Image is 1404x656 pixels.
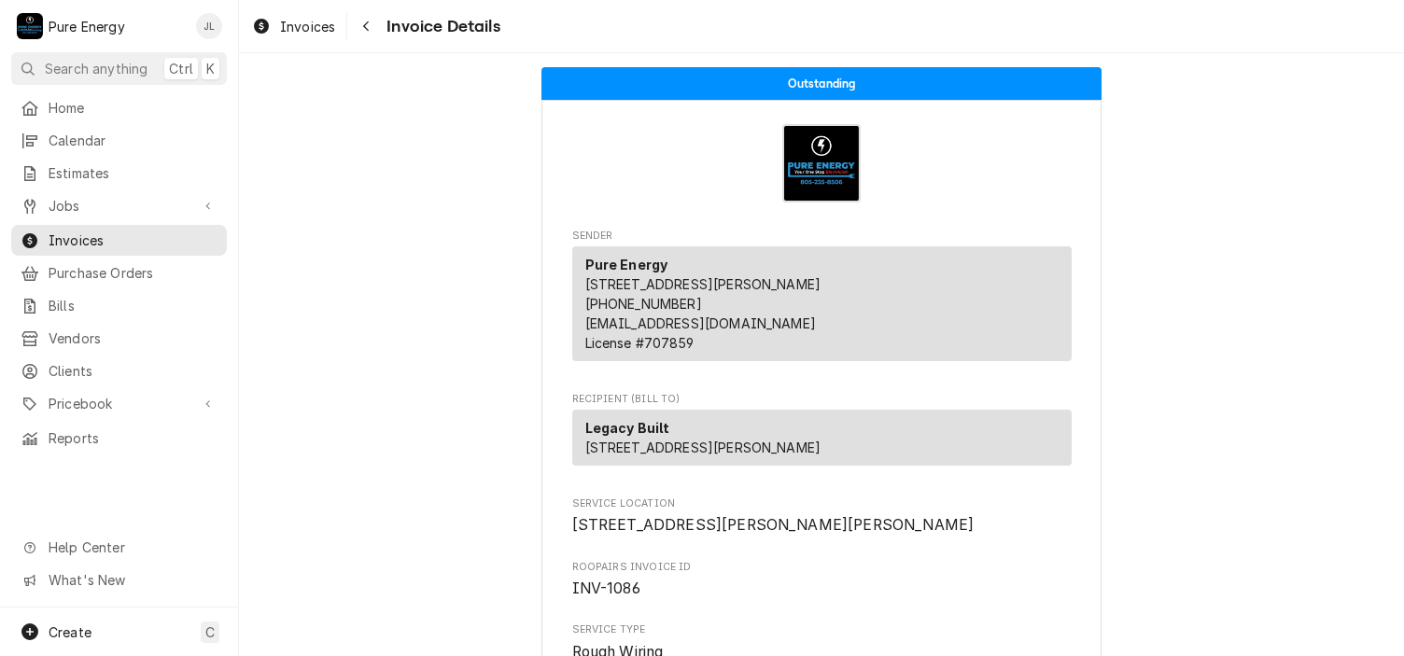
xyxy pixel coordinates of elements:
[49,394,190,413] span: Pricebook
[572,410,1072,466] div: Recipient (Bill To)
[17,13,43,39] div: P
[11,356,227,386] a: Clients
[49,131,218,150] span: Calendar
[11,92,227,123] a: Home
[45,59,147,78] span: Search anything
[572,622,1072,637] span: Service Type
[381,14,499,39] span: Invoice Details
[49,428,218,448] span: Reports
[11,323,227,354] a: Vendors
[11,388,227,419] a: Go to Pricebook
[572,229,1072,244] span: Sender
[11,190,227,221] a: Go to Jobs
[49,98,218,118] span: Home
[572,578,1072,600] span: Roopairs Invoice ID
[585,257,668,272] strong: Pure Energy
[49,296,218,315] span: Bills
[572,246,1072,361] div: Sender
[11,258,227,288] a: Purchase Orders
[11,565,227,595] a: Go to What's New
[572,496,1072,537] div: Service Location
[49,624,91,640] span: Create
[572,560,1072,575] span: Roopairs Invoice ID
[788,77,856,90] span: Outstanding
[541,67,1102,100] div: Status
[572,516,975,534] span: [STREET_ADDRESS][PERSON_NAME][PERSON_NAME]
[280,17,335,36] span: Invoices
[245,11,343,42] a: Invoices
[585,296,702,312] a: [PHONE_NUMBER]
[49,361,218,381] span: Clients
[572,410,1072,473] div: Recipient (Bill To)
[11,125,227,156] a: Calendar
[49,570,216,590] span: What's New
[572,560,1072,600] div: Roopairs Invoice ID
[572,392,1072,407] span: Recipient (Bill To)
[49,163,218,183] span: Estimates
[11,52,227,85] button: Search anythingCtrlK
[572,496,1072,511] span: Service Location
[585,276,821,292] span: [STREET_ADDRESS][PERSON_NAME]
[169,59,193,78] span: Ctrl
[11,225,227,256] a: Invoices
[572,229,1072,370] div: Invoice Sender
[351,11,381,41] button: Navigate back
[49,328,218,348] span: Vendors
[572,246,1072,369] div: Sender
[49,230,218,250] span: Invoices
[17,13,43,39] div: Pure Energy's Avatar
[49,263,218,283] span: Purchase Orders
[206,59,215,78] span: K
[572,392,1072,474] div: Invoice Recipient
[196,13,222,39] div: James Linnenkamp's Avatar
[585,315,816,331] a: [EMAIL_ADDRESS][DOMAIN_NAME]
[205,622,215,642] span: C
[11,532,227,563] a: Go to Help Center
[585,440,821,455] span: [STREET_ADDRESS][PERSON_NAME]
[572,579,640,597] span: INV-1086
[572,514,1072,537] span: Service Location
[11,290,227,321] a: Bills
[49,17,125,36] div: Pure Energy
[11,158,227,188] a: Estimates
[49,537,216,557] span: Help Center
[585,335,694,351] span: License # 707859
[11,423,227,454] a: Reports
[585,420,670,436] strong: Legacy Built
[196,13,222,39] div: JL
[782,124,861,202] img: Logo
[49,196,190,216] span: Jobs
